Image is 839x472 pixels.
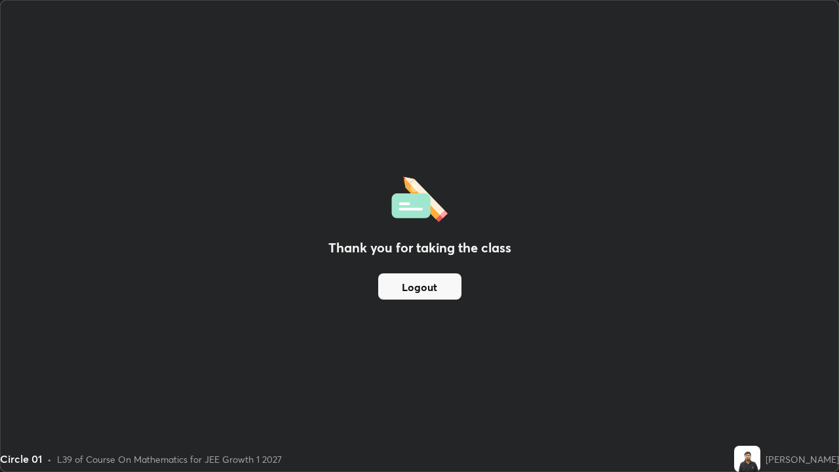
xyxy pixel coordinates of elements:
[766,452,839,466] div: [PERSON_NAME]
[57,452,282,466] div: L39 of Course On Mathematics for JEE Growth 1 2027
[378,273,461,300] button: Logout
[328,238,511,258] h2: Thank you for taking the class
[734,446,760,472] img: ca03bbe528884ee6a2467bbd2515a268.jpg
[391,172,448,222] img: offlineFeedback.1438e8b3.svg
[47,452,52,466] div: •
